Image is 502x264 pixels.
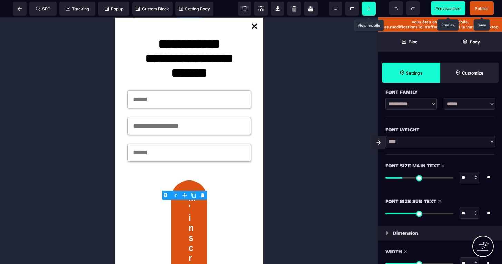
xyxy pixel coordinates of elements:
[462,70,483,76] strong: Customize
[440,63,499,83] span: Open Style Manager
[133,2,146,17] a: Close
[409,39,417,45] strong: Bloc
[385,197,436,205] span: Font Size Sub Text
[475,6,489,11] span: Publier
[385,247,402,256] span: Width
[105,6,123,11] span: Popup
[382,63,440,83] span: Settings
[431,1,465,15] span: Preview
[385,162,440,170] span: Font Size Main Text
[440,32,502,52] span: Open Layer Manager
[393,229,418,237] p: Dimension
[385,126,495,134] div: Font Weight
[36,6,50,11] span: SEO
[378,32,440,52] span: Open Blocks
[254,2,268,16] span: Screenshot
[470,39,480,45] strong: Body
[66,6,89,11] span: Tracking
[179,6,210,11] span: Setting Body
[435,6,461,11] span: Previsualiser
[238,2,251,16] span: View components
[136,6,169,11] span: Custom Block
[385,88,495,96] div: Font Family
[386,231,389,235] img: loading
[406,70,423,76] strong: Settings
